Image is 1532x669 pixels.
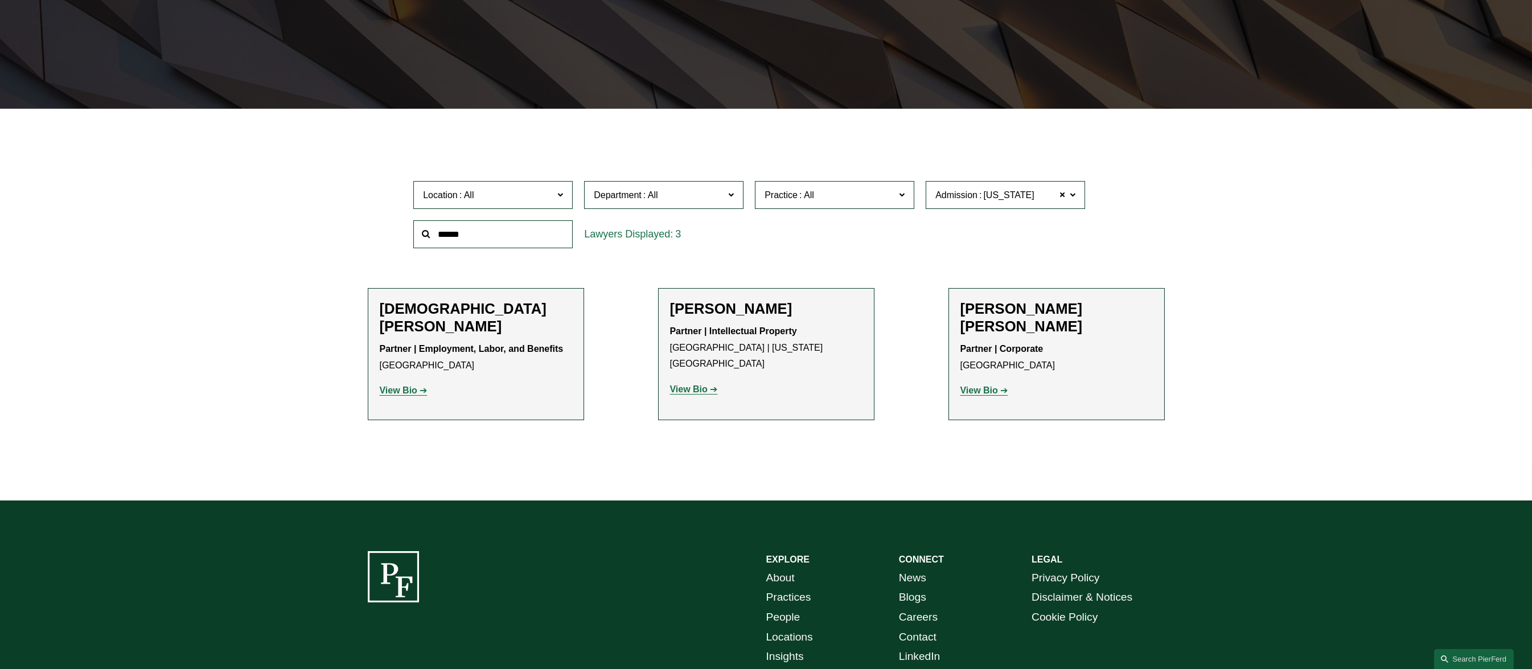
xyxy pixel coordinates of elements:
[935,190,977,200] span: Admission
[766,627,813,647] a: Locations
[1032,608,1098,627] a: Cookie Policy
[960,385,998,395] strong: View Bio
[670,300,862,318] h2: [PERSON_NAME]
[1032,568,1099,588] a: Privacy Policy
[960,341,1153,374] p: [GEOGRAPHIC_DATA]
[765,190,798,200] span: Practice
[899,608,938,627] a: Careers
[766,588,811,608] a: Practices
[380,385,417,395] strong: View Bio
[380,385,428,395] a: View Bio
[960,385,1008,395] a: View Bio
[960,300,1153,335] h2: [PERSON_NAME] [PERSON_NAME]
[766,568,795,588] a: About
[670,323,862,372] p: [GEOGRAPHIC_DATA] | [US_STATE][GEOGRAPHIC_DATA]
[594,190,642,200] span: Department
[1032,555,1062,564] strong: LEGAL
[766,555,810,564] strong: EXPLORE
[1434,649,1514,669] a: Search this site
[983,188,1034,203] span: [US_STATE]
[899,627,937,647] a: Contact
[899,568,926,588] a: News
[766,608,800,627] a: People
[380,344,564,354] strong: Partner | Employment, Labor, and Benefits
[960,344,1044,354] strong: Partner | Corporate
[899,588,926,608] a: Blogs
[380,300,572,335] h2: [DEMOGRAPHIC_DATA][PERSON_NAME]
[899,555,944,564] strong: CONNECT
[1032,588,1132,608] a: Disclaimer & Notices
[670,384,708,394] strong: View Bio
[675,228,681,240] span: 3
[670,384,718,394] a: View Bio
[899,647,940,667] a: LinkedIn
[423,190,458,200] span: Location
[670,326,797,336] strong: Partner | Intellectual Property
[766,647,804,667] a: Insights
[380,341,572,374] p: [GEOGRAPHIC_DATA]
